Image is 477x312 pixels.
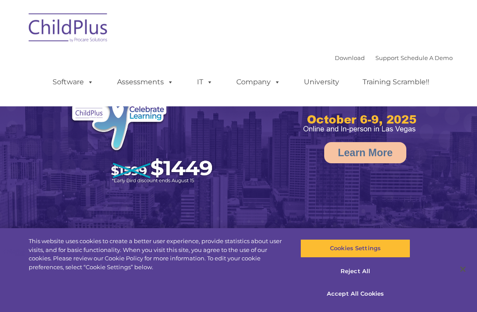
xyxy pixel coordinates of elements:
a: Support [375,54,399,61]
a: Software [44,73,102,91]
button: Reject All [300,262,410,281]
font: | [335,54,453,61]
a: Download [335,54,365,61]
img: ChildPlus by Procare Solutions [24,7,113,51]
button: Accept All Cookies [300,285,410,303]
a: University [295,73,348,91]
div: This website uses cookies to create a better user experience, provide statistics about user visit... [29,237,286,271]
a: Assessments [108,73,182,91]
a: Schedule A Demo [401,54,453,61]
a: Training Scramble!! [354,73,438,91]
a: Learn More [324,142,406,163]
button: Close [453,259,473,279]
a: Company [227,73,289,91]
a: IT [188,73,222,91]
button: Cookies Settings [300,239,410,258]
